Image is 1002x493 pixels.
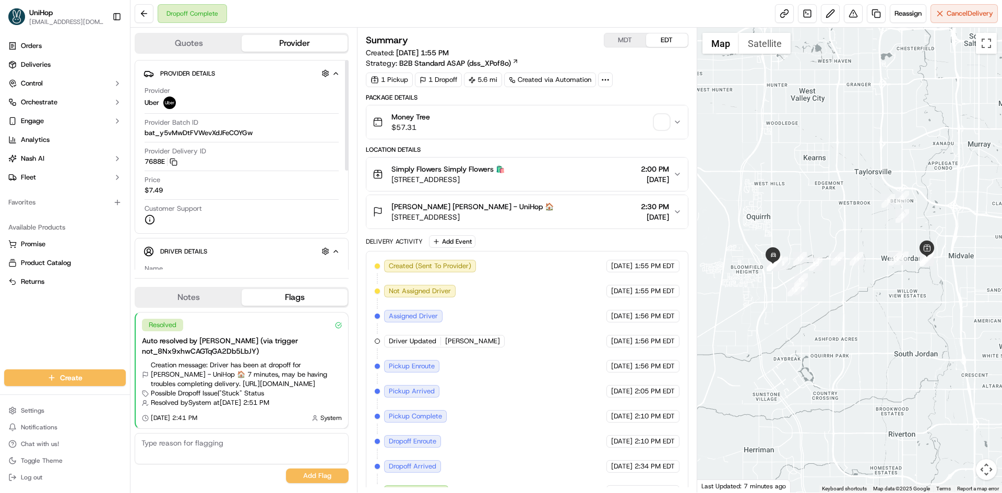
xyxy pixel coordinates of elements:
[136,35,242,52] button: Quotes
[242,35,348,52] button: Provider
[895,251,909,265] div: 4
[27,67,188,78] input: Got a question? Start typing here...
[700,479,734,492] a: Open this area in Google Maps (opens a new window)
[611,336,633,346] span: [DATE]
[4,150,126,167] button: Nash AI
[635,437,675,446] span: 2:10 PM EDT
[4,236,126,252] button: Promise
[366,146,688,154] div: Location Details
[604,33,646,47] button: MDT
[88,152,97,161] div: 💻
[145,157,177,166] button: 7688E
[21,473,42,482] span: Log out
[366,237,423,246] div: Delivery Activity
[768,256,782,269] div: 22
[611,261,633,271] span: [DATE]
[84,147,172,166] a: 💻API Documentation
[4,75,126,92] button: Control
[160,247,207,256] span: Driver Details
[391,164,505,174] span: Simply Flowers Simply Flowers 🛍️
[145,186,163,195] span: $7.49
[4,470,126,485] button: Log out
[611,362,633,371] span: [DATE]
[21,173,36,182] span: Fleet
[320,414,342,422] span: System
[850,252,863,266] div: 11
[389,261,471,271] span: Created (Sent To Provider)
[641,201,669,212] span: 2:30 PM
[976,33,997,54] button: Toggle fullscreen view
[10,10,31,31] img: Nash
[4,56,126,73] a: Deliveries
[896,209,909,223] div: 3
[831,252,844,266] div: 12
[29,18,104,26] button: [EMAIL_ADDRESS][DOMAIN_NAME]
[697,479,791,492] div: Last Updated: 7 minutes ago
[391,201,554,212] span: [PERSON_NAME] [PERSON_NAME] - UniHop 🏠
[794,273,808,287] div: 16
[6,147,84,166] a: 📗Knowledge Base
[21,440,59,448] span: Chat with us!
[894,9,922,18] span: Reassign
[641,212,669,222] span: [DATE]
[399,58,519,68] a: B2B Standard ASAP (dss_XPof8o)
[976,459,997,480] button: Map camera controls
[21,98,57,107] span: Orchestrate
[931,4,998,23] button: CancelDelivery
[415,73,462,87] div: 1 Dropoff
[366,195,687,229] button: [PERSON_NAME] [PERSON_NAME] - UniHop 🏠[STREET_ADDRESS]2:30 PM[DATE]
[151,398,211,407] span: Resolved by System
[936,486,951,491] a: Terms (opens in new tab)
[74,176,126,185] a: Powered byPylon
[769,256,782,269] div: 21
[145,118,198,127] span: Provider Batch ID
[920,252,933,266] div: 9
[611,412,633,421] span: [DATE]
[957,486,999,491] a: Report a map error
[793,252,807,266] div: 17
[881,194,895,208] div: 1
[21,135,50,145] span: Analytics
[947,9,993,18] span: Cancel Delivery
[21,258,71,268] span: Product Catalog
[366,47,449,58] span: Created:
[366,73,413,87] div: 1 Pickup
[145,204,202,213] span: Customer Support
[366,93,688,102] div: Package Details
[635,362,675,371] span: 1:56 PM EDT
[918,250,932,263] div: 5
[504,73,596,87] a: Created via Automation
[391,112,430,122] span: Money Tree
[635,412,675,421] span: 2:10 PM EDT
[4,453,126,468] button: Toggle Theme
[366,158,687,191] button: Simply Flowers Simply Flowers 🛍️[STREET_ADDRESS]2:00 PM[DATE]
[4,255,126,271] button: Product Catalog
[99,151,168,162] span: API Documentation
[641,164,669,174] span: 2:00 PM
[890,4,926,23] button: Reassign
[21,406,44,415] span: Settings
[464,73,502,87] div: 5.6 mi
[389,311,438,321] span: Assigned Driver
[177,103,190,115] button: Start new chat
[889,252,902,266] div: 10
[144,243,340,260] button: Driver Details
[767,258,780,271] div: 25
[389,437,436,446] span: Dropoff Enroute
[142,335,342,356] div: Auto resolved by [PERSON_NAME] (via trigger not_8Nx9xhwCAGTqGA2Db5LbJY)
[445,336,500,346] span: [PERSON_NAME]
[700,479,734,492] img: Google
[35,110,132,118] div: We're available if you need us!
[21,41,42,51] span: Orders
[4,273,126,290] button: Returns
[151,389,264,398] span: Possible Dropoff Issue | "Stuck" Status
[8,8,25,25] img: UniHop
[21,60,51,69] span: Deliveries
[4,131,126,148] a: Analytics
[4,403,126,418] button: Settings
[399,58,511,68] span: B2B Standard ASAP (dss_XPof8o)
[163,97,176,109] img: uber-new-logo.jpeg
[611,437,633,446] span: [DATE]
[809,257,822,271] div: 13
